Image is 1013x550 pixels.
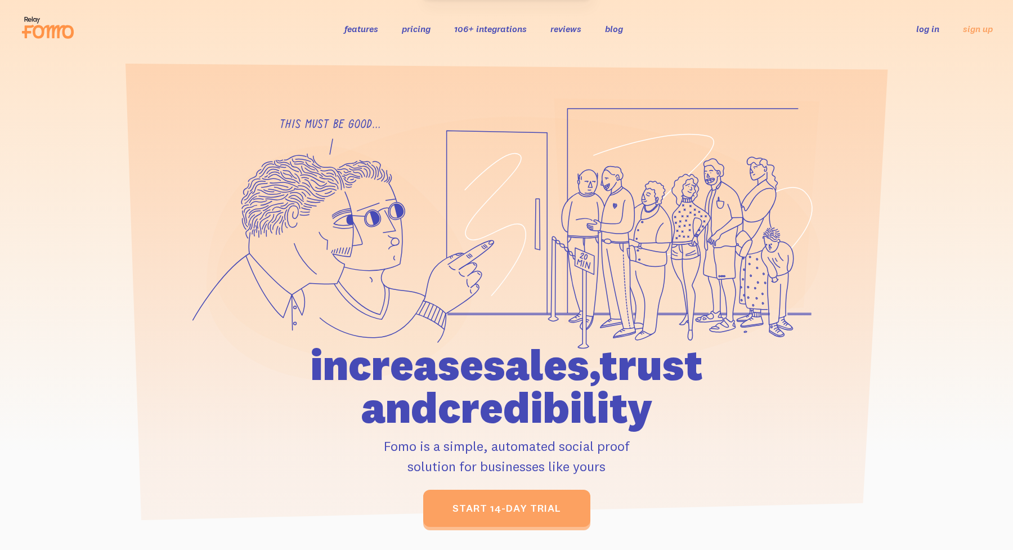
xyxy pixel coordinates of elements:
[916,23,939,34] a: log in
[963,23,993,35] a: sign up
[423,490,590,527] a: start 14-day trial
[402,23,431,34] a: pricing
[550,23,581,34] a: reviews
[454,23,527,34] a: 106+ integrations
[605,23,623,34] a: blog
[344,23,378,34] a: features
[246,343,767,429] h1: increase sales, trust and credibility
[246,436,767,476] p: Fomo is a simple, automated social proof solution for businesses like yours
